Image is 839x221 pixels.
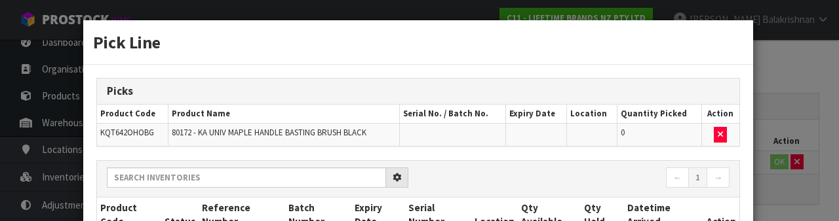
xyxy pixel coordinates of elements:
th: Quantity Picked [617,105,701,124]
th: Action [701,105,739,124]
h3: Picks [107,85,730,97]
span: 0 [621,127,625,138]
a: ← [666,167,689,188]
th: Location [567,105,617,124]
span: KQT642OHOBG [100,127,154,138]
nav: Page navigation [428,167,730,190]
th: Product Code [97,105,168,124]
th: Serial No. / Batch No. [400,105,506,124]
th: Expiry Date [506,105,567,124]
a: 1 [688,167,707,188]
h3: Pick Line [93,30,743,54]
th: Product Name [168,105,399,124]
span: 80172 - KA UNIV MAPLE HANDLE BASTING BRUSH BLACK [172,127,366,138]
input: Search inventories [107,167,386,188]
a: → [707,167,730,188]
